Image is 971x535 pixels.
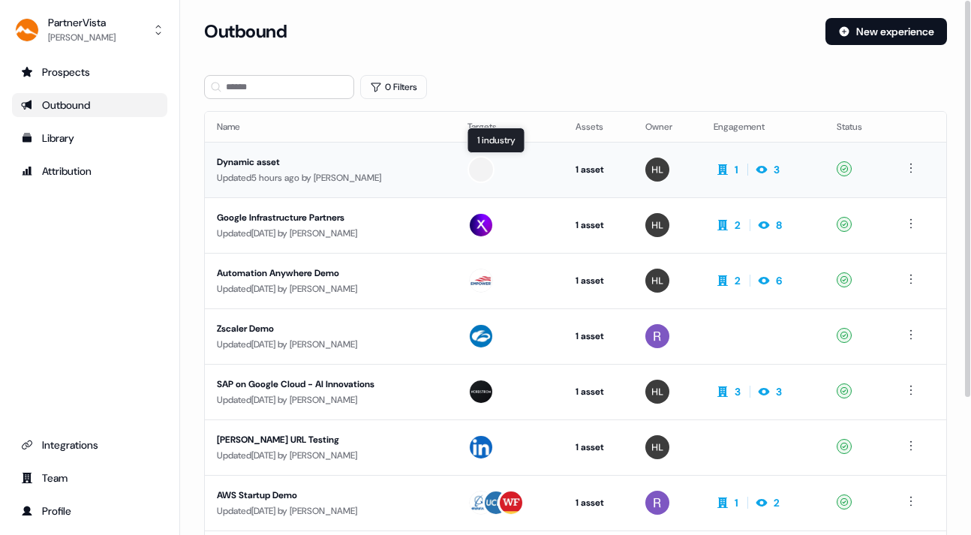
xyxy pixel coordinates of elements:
div: 8 [776,218,782,233]
div: 3 [774,162,780,177]
div: Updated [DATE] by [PERSON_NAME] [217,281,443,296]
div: [PERSON_NAME] [48,30,116,45]
th: Engagement [702,112,825,142]
a: Go to integrations [12,433,167,457]
div: Library [21,131,158,146]
div: Profile [21,503,158,518]
th: Assets [564,112,633,142]
th: Targets [455,112,564,142]
h3: Outbound [204,20,287,43]
div: 1 [735,162,738,177]
img: Hondo [645,158,669,182]
div: Attribution [21,164,158,179]
a: Go to prospects [12,60,167,84]
div: Updated [DATE] by [PERSON_NAME] [217,337,443,352]
div: [PERSON_NAME] URL Testing [217,432,443,447]
div: 1 asset [576,273,621,288]
a: Go to profile [12,499,167,523]
div: Prospects [21,65,158,80]
div: Outbound [21,98,158,113]
button: 0 Filters [360,75,427,99]
div: 1 asset [576,440,621,455]
th: Status [825,112,891,142]
div: Integrations [21,437,158,452]
div: 6 [776,273,782,288]
div: Zscaler Demo [217,321,443,336]
img: Hondo [645,435,669,459]
a: Go to attribution [12,159,167,183]
th: Name [205,112,455,142]
div: 3 [776,384,782,399]
div: 2 [774,495,780,510]
img: Rick [645,491,669,515]
div: Google Infrastructure Partners [217,210,443,225]
div: 3 [735,384,741,399]
img: Rick [645,324,669,348]
div: 1 asset [576,384,621,399]
div: Updated [DATE] by [PERSON_NAME] [217,392,443,407]
div: 1 industry [467,128,525,153]
div: 1 asset [576,329,621,344]
div: 2 [735,273,741,288]
div: 2 [735,218,741,233]
button: New experience [825,18,947,45]
div: Updated [DATE] by [PERSON_NAME] [217,503,443,518]
img: Hondo [645,380,669,404]
div: Updated [DATE] by [PERSON_NAME] [217,448,443,463]
div: PartnerVista [48,15,116,30]
div: Dynamic asset [217,155,443,170]
div: 1 asset [576,495,621,510]
th: Owner [633,112,702,142]
div: Team [21,470,158,485]
div: 1 asset [576,162,621,177]
div: AWS Startup Demo [217,488,443,503]
div: 1 [735,495,738,510]
div: Updated 5 hours ago by [PERSON_NAME] [217,170,443,185]
button: PartnerVista[PERSON_NAME] [12,12,167,48]
div: Automation Anywhere Demo [217,266,443,281]
div: 1 asset [576,218,621,233]
div: Updated [DATE] by [PERSON_NAME] [217,226,443,241]
div: SAP on Google Cloud - AI Innovations [217,377,443,392]
img: Hondo [645,269,669,293]
a: Go to templates [12,126,167,150]
a: Go to team [12,466,167,490]
img: Hondo [645,213,669,237]
a: Go to outbound experience [12,93,167,117]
